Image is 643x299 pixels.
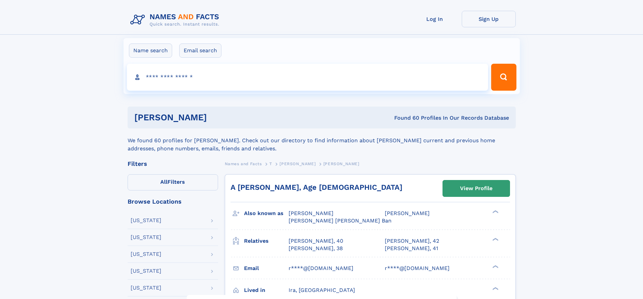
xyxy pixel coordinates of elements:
[491,237,499,241] div: ❯
[269,161,272,166] span: T
[408,11,462,27] a: Log In
[128,128,516,153] div: We found 60 profiles for [PERSON_NAME]. Check out our directory to find information about [PERSON...
[179,43,221,58] label: Email search
[491,264,499,269] div: ❯
[491,64,516,91] button: Search Button
[129,43,172,58] label: Name search
[443,180,510,197] a: View Profile
[244,285,289,296] h3: Lived in
[225,159,262,168] a: Names and Facts
[491,286,499,291] div: ❯
[128,174,218,190] label: Filters
[385,245,438,252] a: [PERSON_NAME], 41
[289,237,343,245] a: [PERSON_NAME], 40
[131,251,161,257] div: [US_STATE]
[289,217,392,224] span: [PERSON_NAME] [PERSON_NAME] Ban
[131,218,161,223] div: [US_STATE]
[460,181,492,196] div: View Profile
[244,263,289,274] h3: Email
[244,208,289,219] h3: Also known as
[244,235,289,247] h3: Relatives
[279,161,316,166] span: [PERSON_NAME]
[128,161,218,167] div: Filters
[323,161,359,166] span: [PERSON_NAME]
[289,287,355,293] span: Ira, [GEOGRAPHIC_DATA]
[128,11,225,29] img: Logo Names and Facts
[385,210,430,216] span: [PERSON_NAME]
[128,199,218,205] div: Browse Locations
[131,268,161,274] div: [US_STATE]
[289,210,333,216] span: [PERSON_NAME]
[131,235,161,240] div: [US_STATE]
[289,245,343,252] a: [PERSON_NAME], 38
[160,179,167,185] span: All
[300,114,509,122] div: Found 60 Profiles In Our Records Database
[269,159,272,168] a: T
[462,11,516,27] a: Sign Up
[385,237,439,245] a: [PERSON_NAME], 42
[491,210,499,214] div: ❯
[127,64,488,91] input: search input
[131,285,161,291] div: [US_STATE]
[134,113,301,122] h1: [PERSON_NAME]
[231,183,402,191] a: A [PERSON_NAME], Age [DEMOGRAPHIC_DATA]
[279,159,316,168] a: [PERSON_NAME]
